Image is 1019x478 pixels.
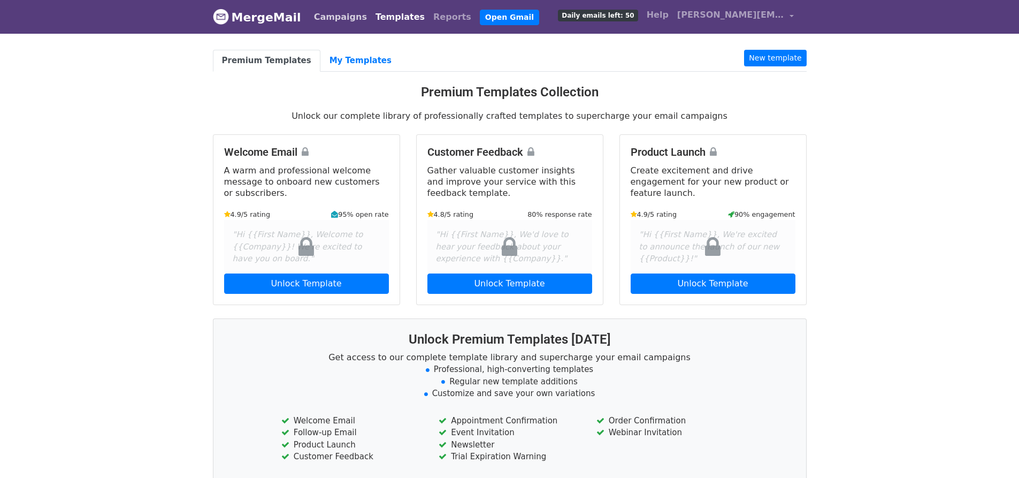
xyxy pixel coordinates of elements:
[226,376,793,388] li: Regular new template additions
[226,352,793,363] p: Get access to our complete template library and supercharge your email campaigns
[596,427,738,439] li: Webinar Invitation
[966,427,1019,478] iframe: Chat Widget
[224,209,271,219] small: 4.9/5 rating
[631,274,795,294] a: Unlock Template
[371,6,429,28] a: Templates
[439,439,580,451] li: Newsletter
[427,165,592,199] p: Gather valuable customer insights and improve your service with this feedback template.
[281,451,423,463] li: Customer Feedback
[213,9,229,25] img: MergeMail logo
[439,451,580,463] li: Trial Expiration Warning
[224,220,389,274] div: "Hi {{First Name}}, Welcome to {{Company}}! We're excited to have you on board."
[673,4,798,29] a: [PERSON_NAME][EMAIL_ADDRESS][PERSON_NAME][DOMAIN_NAME]
[427,274,592,294] a: Unlock Template
[642,4,673,26] a: Help
[310,6,371,28] a: Campaigns
[728,209,795,219] small: 90% engagement
[631,220,795,274] div: "Hi {{First Name}}, We're excited to announce the launch of our new {{Product}}!"
[226,388,793,400] li: Customize and save your own variations
[213,50,320,72] a: Premium Templates
[213,85,807,100] h3: Premium Templates Collection
[631,165,795,199] p: Create excitement and drive engagement for your new product or feature launch.
[281,415,423,427] li: Welcome Email
[631,146,795,158] h4: Product Launch
[281,439,423,451] li: Product Launch
[226,363,793,376] li: Professional, high-converting templates
[427,209,474,219] small: 4.8/5 rating
[554,4,642,26] a: Daily emails left: 50
[480,10,539,25] a: Open Gmail
[677,9,784,21] span: [PERSON_NAME][EMAIL_ADDRESS][PERSON_NAME][DOMAIN_NAME]
[224,146,389,158] h4: Welcome Email
[527,209,592,219] small: 80% response rate
[224,165,389,199] p: A warm and professional welcome message to onboard new customers or subscribers.
[966,427,1019,478] div: Widget de chat
[331,209,388,219] small: 95% open rate
[213,110,807,122] p: Unlock our complete library of professionally crafted templates to supercharge your email campaigns
[596,415,738,427] li: Order Confirmation
[439,427,580,439] li: Event Invitation
[320,50,401,72] a: My Templates
[427,146,592,158] h4: Customer Feedback
[744,50,806,66] a: New template
[213,6,301,28] a: MergeMail
[281,427,423,439] li: Follow-up Email
[439,415,580,427] li: Appointment Confirmation
[224,274,389,294] a: Unlock Template
[427,220,592,274] div: "Hi {{First Name}}, We'd love to hear your feedback about your experience with {{Company}}."
[558,10,638,21] span: Daily emails left: 50
[631,209,677,219] small: 4.9/5 rating
[429,6,476,28] a: Reports
[226,332,793,347] h3: Unlock Premium Templates [DATE]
